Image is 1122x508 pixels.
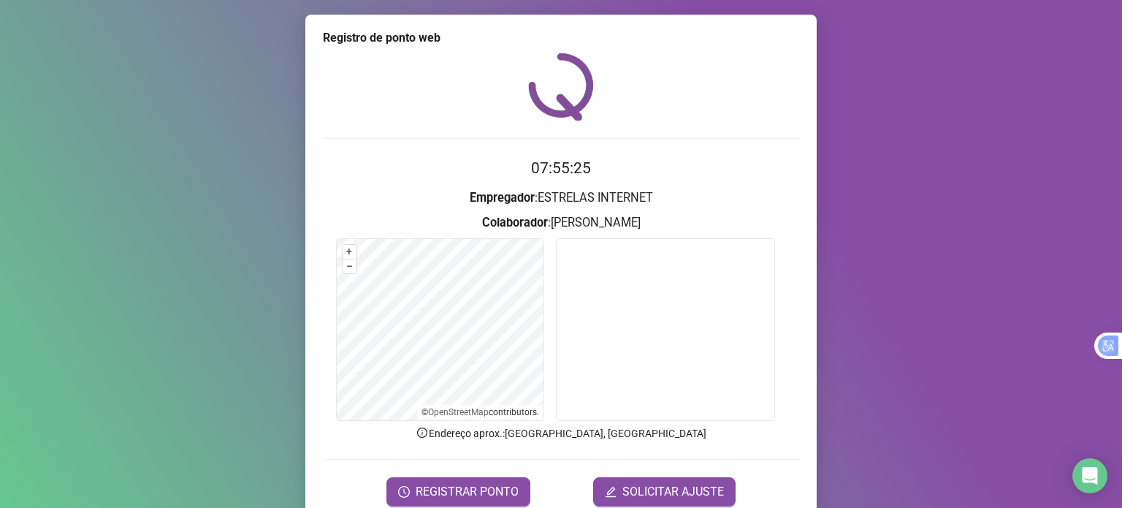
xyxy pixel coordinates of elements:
[398,486,410,498] span: clock-circle
[470,191,535,205] strong: Empregador
[323,425,799,441] p: Endereço aprox. : [GEOGRAPHIC_DATA], [GEOGRAPHIC_DATA]
[343,245,356,259] button: +
[323,213,799,232] h3: : [PERSON_NAME]
[482,216,548,230] strong: Colaborador
[428,407,489,417] a: OpenStreetMap
[593,477,736,507] button: editSOLICITAR AJUSTE
[343,259,356,273] button: –
[416,483,519,501] span: REGISTRAR PONTO
[323,189,799,208] h3: : ESTRELAS INTERNET
[416,426,429,439] span: info-circle
[622,483,724,501] span: SOLICITAR AJUSTE
[386,477,530,507] button: REGISTRAR PONTO
[323,29,799,47] div: Registro de ponto web
[1072,458,1107,493] div: Open Intercom Messenger
[421,407,539,417] li: © contributors.
[531,159,591,177] time: 07:55:25
[605,486,617,498] span: edit
[528,53,594,121] img: QRPoint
